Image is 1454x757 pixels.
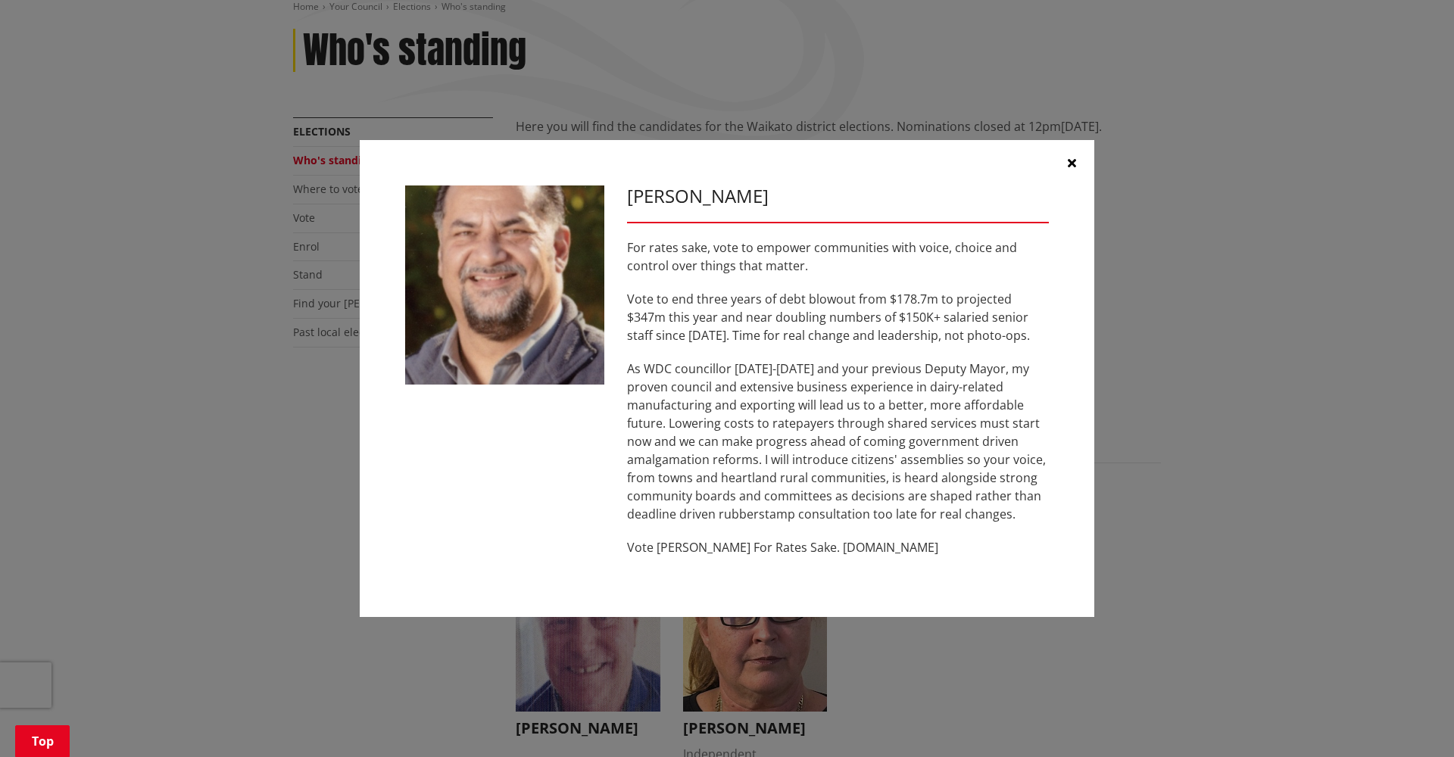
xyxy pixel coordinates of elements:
p: Vote [PERSON_NAME] For Rates Sake. [DOMAIN_NAME] [627,538,1049,556]
iframe: Messenger Launcher [1384,693,1439,748]
p: As WDC councillor [DATE]-[DATE] and your previous Deputy Mayor, my proven council and extensive b... [627,360,1049,523]
a: Top [15,725,70,757]
img: WO-M__BECH_A__EWN4j [405,185,604,385]
p: For rates sake, vote to empower communities with voice, choice and control over things that matter. [627,238,1049,275]
p: Vote to end three years of debt blowout from $178.7m to projected $347m this year and near doubli... [627,290,1049,344]
h3: [PERSON_NAME] [627,185,1049,207]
